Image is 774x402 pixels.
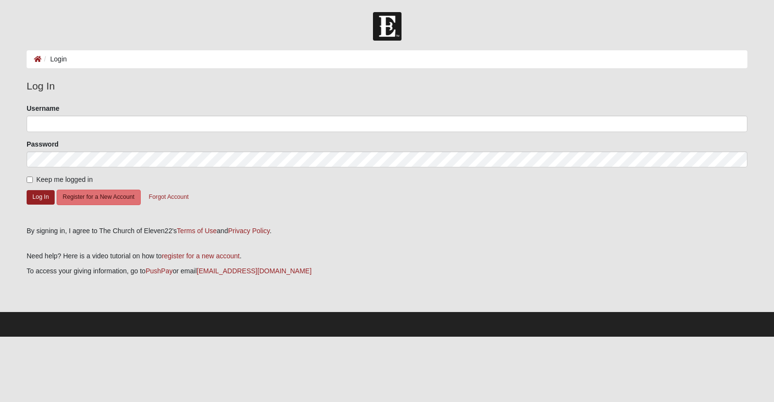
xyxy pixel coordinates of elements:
[27,78,747,94] legend: Log In
[27,251,747,261] p: Need help? Here is a video tutorial on how to .
[27,104,60,113] label: Username
[27,139,59,149] label: Password
[27,226,747,236] div: By signing in, I agree to The Church of Eleven22's and .
[27,266,747,276] p: To access your giving information, go to or email
[42,54,67,64] li: Login
[143,190,195,205] button: Forgot Account
[162,252,239,260] a: register for a new account
[146,267,173,275] a: PushPay
[197,267,312,275] a: [EMAIL_ADDRESS][DOMAIN_NAME]
[373,12,402,41] img: Church of Eleven22 Logo
[36,176,93,183] span: Keep me logged in
[228,227,269,235] a: Privacy Policy
[177,227,217,235] a: Terms of Use
[27,190,55,204] button: Log In
[27,177,33,183] input: Keep me logged in
[57,190,141,205] button: Register for a New Account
